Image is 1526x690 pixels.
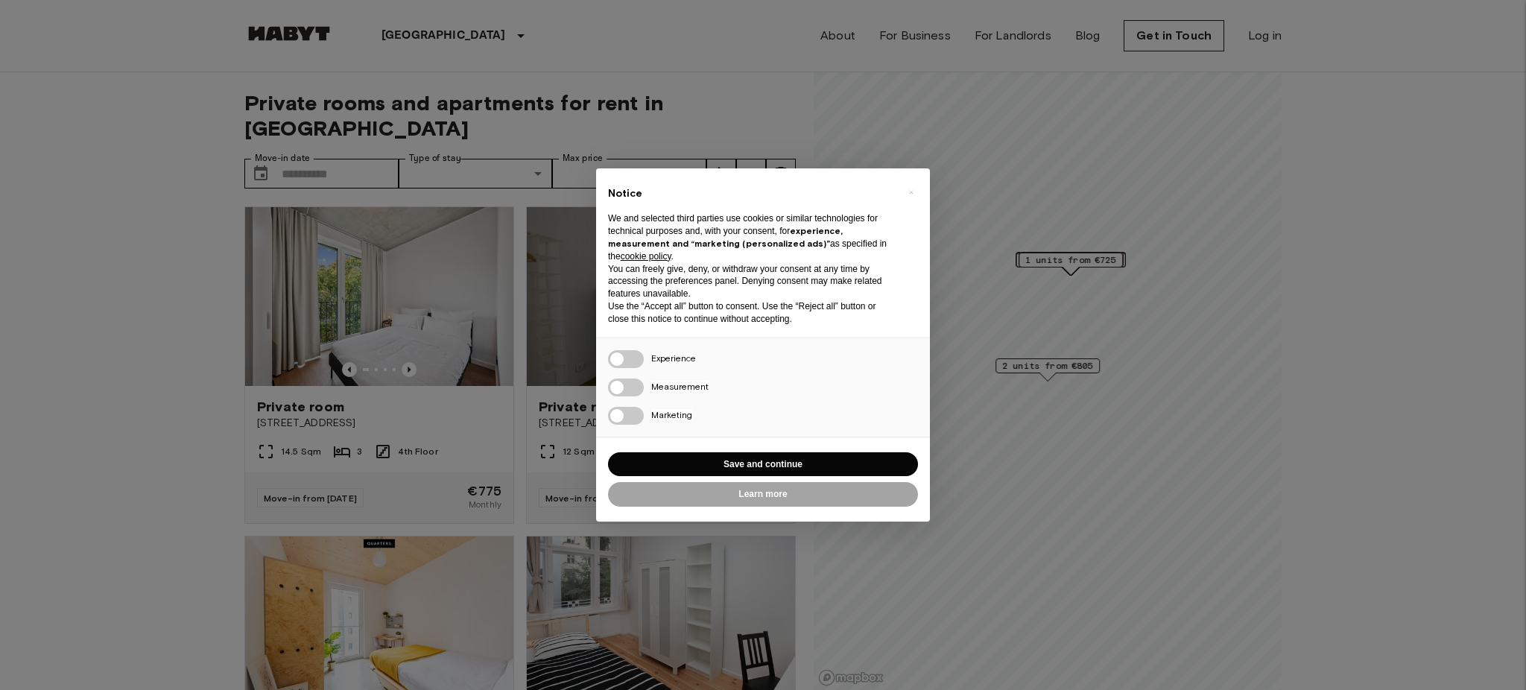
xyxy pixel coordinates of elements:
a: cookie policy [621,251,671,262]
span: Marketing [651,409,692,420]
strong: experience, measurement and “marketing (personalized ads)” [608,225,843,249]
p: You can freely give, deny, or withdraw your consent at any time by accessing the preferences pane... [608,263,894,300]
p: We and selected third parties use cookies or similar technologies for technical purposes and, wit... [608,212,894,262]
button: Learn more [608,482,918,507]
p: Use the “Accept all” button to consent. Use the “Reject all” button or close this notice to conti... [608,300,894,326]
span: Measurement [651,381,709,392]
button: Save and continue [608,452,918,477]
button: Close this notice [899,180,922,204]
h2: Notice [608,186,894,201]
span: Experience [651,352,696,364]
span: × [908,183,914,201]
